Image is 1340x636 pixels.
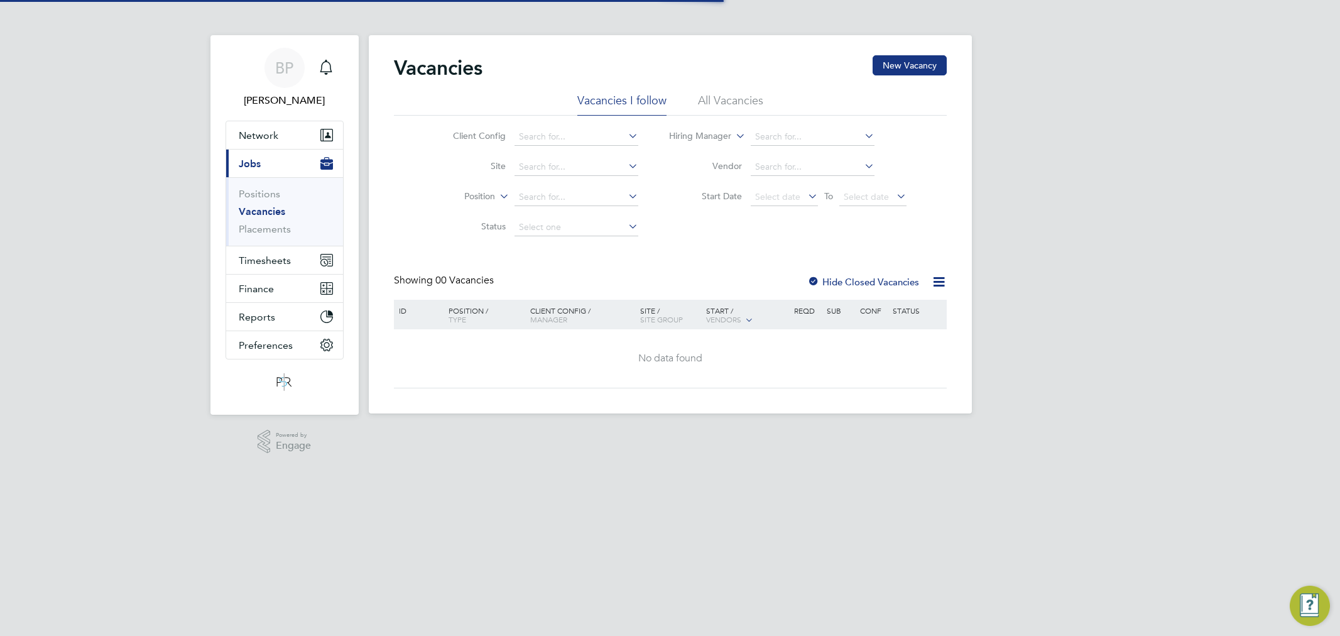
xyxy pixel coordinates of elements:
[435,274,494,287] span: 00 Vacancies
[423,190,495,203] label: Position
[824,300,856,321] div: Sub
[820,188,837,204] span: To
[226,121,343,149] button: Network
[396,352,945,365] div: No data found
[1290,586,1330,626] button: Engage Resource Center
[857,300,890,321] div: Conf
[433,221,506,232] label: Status
[433,130,506,141] label: Client Config
[530,314,567,324] span: Manager
[844,191,889,202] span: Select date
[890,300,944,321] div: Status
[698,93,763,116] li: All Vacancies
[439,300,527,330] div: Position /
[239,206,285,217] a: Vacancies
[210,35,359,415] nav: Main navigation
[239,188,280,200] a: Positions
[873,55,947,75] button: New Vacancy
[239,311,275,323] span: Reports
[239,223,291,235] a: Placements
[755,191,800,202] span: Select date
[515,189,638,206] input: Search for...
[226,331,343,359] button: Preferences
[396,300,440,321] div: ID
[527,300,637,330] div: Client Config /
[640,314,683,324] span: Site Group
[275,60,293,76] span: BP
[659,130,731,143] label: Hiring Manager
[276,441,311,451] span: Engage
[239,129,278,141] span: Network
[515,128,638,146] input: Search for...
[258,430,311,454] a: Powered byEngage
[273,372,295,392] img: psrsolutions-logo-retina.png
[276,430,311,441] span: Powered by
[637,300,703,330] div: Site /
[577,93,667,116] li: Vacancies I follow
[226,246,343,274] button: Timesheets
[670,160,742,172] label: Vendor
[449,314,466,324] span: Type
[226,48,344,108] a: BP[PERSON_NAME]
[226,177,343,246] div: Jobs
[226,275,343,302] button: Finance
[239,255,291,266] span: Timesheets
[239,339,293,351] span: Preferences
[394,55,482,80] h2: Vacancies
[751,158,874,176] input: Search for...
[239,283,274,295] span: Finance
[515,219,638,236] input: Select one
[515,158,638,176] input: Search for...
[703,300,791,331] div: Start /
[394,274,496,287] div: Showing
[226,150,343,177] button: Jobs
[433,160,506,172] label: Site
[706,314,741,324] span: Vendors
[226,372,344,392] a: Go to home page
[751,128,874,146] input: Search for...
[807,276,919,288] label: Hide Closed Vacancies
[670,190,742,202] label: Start Date
[239,158,261,170] span: Jobs
[226,303,343,331] button: Reports
[791,300,824,321] div: Reqd
[226,93,344,108] span: Ben Perkin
